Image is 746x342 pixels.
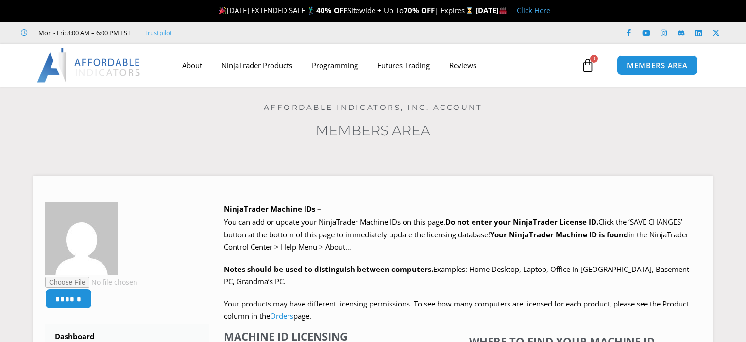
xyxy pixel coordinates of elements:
a: About [172,54,212,76]
img: 🎉 [219,7,226,14]
nav: Menu [172,54,578,76]
a: MEMBERS AREA [617,55,698,75]
span: Your products may have different licensing permissions. To see how many computers are licensed fo... [224,299,689,321]
span: 0 [590,55,598,63]
a: Affordable Indicators, Inc. Account [264,103,483,112]
a: Reviews [440,54,486,76]
b: NinjaTrader Machine IDs – [224,204,321,214]
a: Programming [302,54,368,76]
a: Trustpilot [144,27,172,38]
a: Members Area [316,122,430,139]
a: NinjaTrader Products [212,54,302,76]
span: Examples: Home Desktop, Laptop, Office In [GEOGRAPHIC_DATA], Basement PC, Grandma’s PC. [224,264,689,287]
img: 🏭 [499,7,507,14]
a: 0 [566,51,609,79]
span: You can add or update your NinjaTrader Machine IDs on this page. [224,217,445,227]
a: Orders [270,311,293,321]
strong: Your NinjaTrader Machine ID is found [490,230,628,239]
span: Mon - Fri: 8:00 AM – 6:00 PM EST [36,27,131,38]
strong: [DATE] [475,5,507,15]
a: Click Here [517,5,550,15]
span: MEMBERS AREA [627,62,688,69]
span: [DATE] EXTENDED SALE 🏌️‍♂️ Sitewide + Up To | Expires [217,5,475,15]
strong: Notes should be used to distinguish between computers. [224,264,433,274]
strong: 40% OFF [316,5,347,15]
b: Do not enter your NinjaTrader License ID. [445,217,598,227]
img: ⌛ [466,7,473,14]
img: 3e961ded3c57598c38b75bad42f30339efeb9c3e633a926747af0a11817a7dee [45,202,118,275]
a: Futures Trading [368,54,440,76]
span: Click the ‘SAVE CHANGES’ button at the bottom of this page to immediately update the licensing da... [224,217,689,252]
img: LogoAI | Affordable Indicators – NinjaTrader [37,48,141,83]
strong: 70% OFF [404,5,435,15]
